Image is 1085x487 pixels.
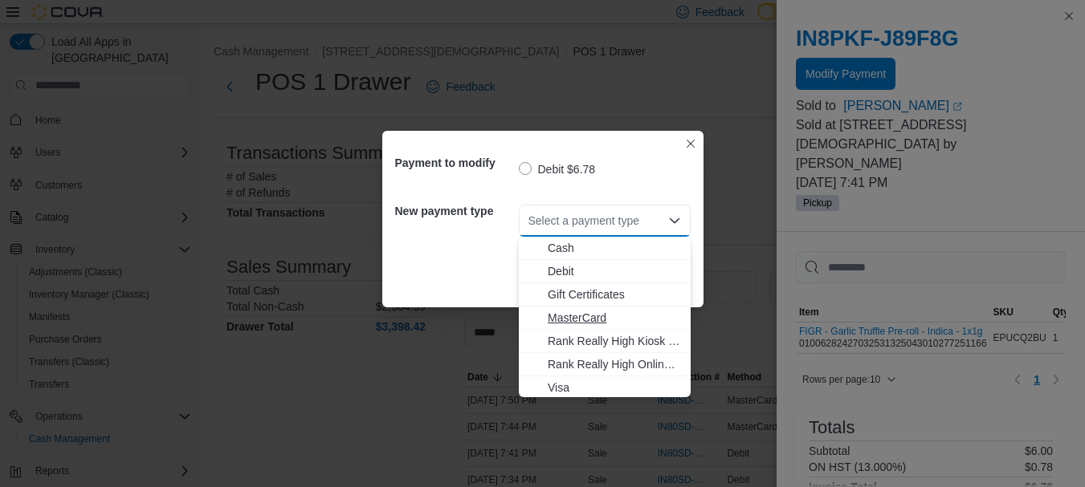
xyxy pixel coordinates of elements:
[519,283,691,306] button: Gift Certificates
[519,237,691,400] div: Choose from the following options
[548,240,681,256] span: Cash
[519,330,691,353] button: Rank Really High Kiosk Payment
[519,260,691,283] button: Debit
[668,214,681,227] button: Close list of options
[548,379,681,396] span: Visa
[519,306,691,330] button: MasterCard
[548,263,681,279] span: Debit
[548,286,681,302] span: Gift Certificates
[548,310,681,326] span: MasterCard
[548,333,681,349] span: Rank Really High Kiosk Payment
[519,160,596,179] label: Debit $6.78
[519,353,691,376] button: Rank Really High Online Payment
[528,211,530,230] input: Accessible screen reader label
[395,195,516,227] h5: New payment type
[519,237,691,260] button: Cash
[395,147,516,179] h5: Payment to modify
[519,376,691,400] button: Visa
[548,356,681,372] span: Rank Really High Online Payment
[681,134,700,153] button: Closes this modal window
